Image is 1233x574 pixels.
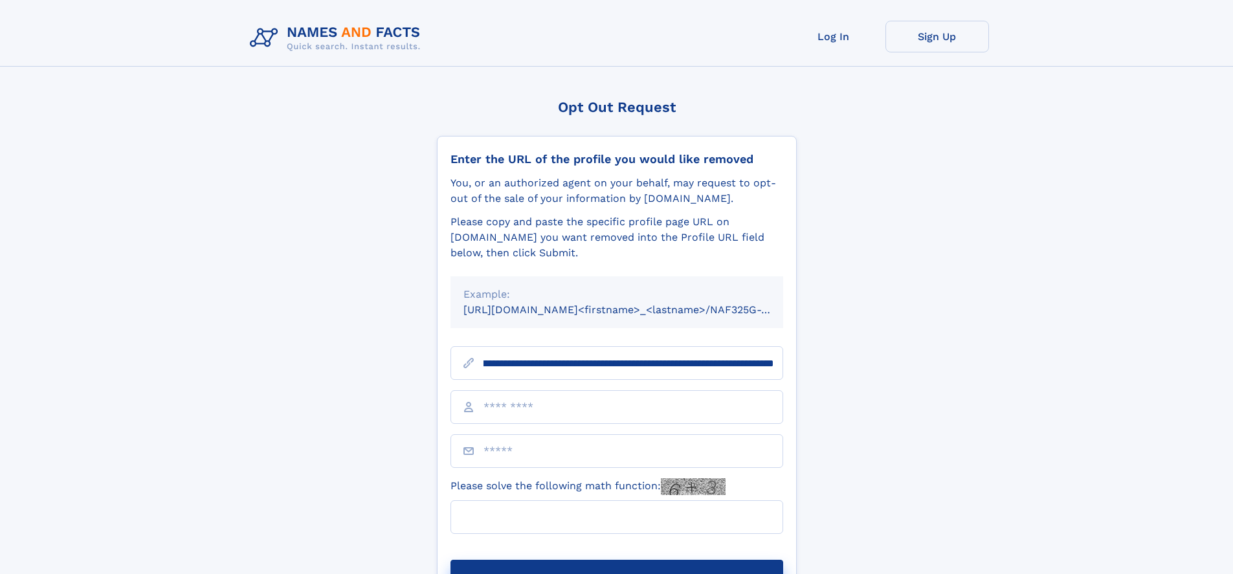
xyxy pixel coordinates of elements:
[450,478,726,495] label: Please solve the following math function:
[782,21,885,52] a: Log In
[245,21,431,56] img: Logo Names and Facts
[437,99,797,115] div: Opt Out Request
[450,214,783,261] div: Please copy and paste the specific profile page URL on [DOMAIN_NAME] you want removed into the Pr...
[463,304,808,316] small: [URL][DOMAIN_NAME]<firstname>_<lastname>/NAF325G-xxxxxxxx
[450,175,783,206] div: You, or an authorized agent on your behalf, may request to opt-out of the sale of your informatio...
[450,152,783,166] div: Enter the URL of the profile you would like removed
[463,287,770,302] div: Example:
[885,21,989,52] a: Sign Up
